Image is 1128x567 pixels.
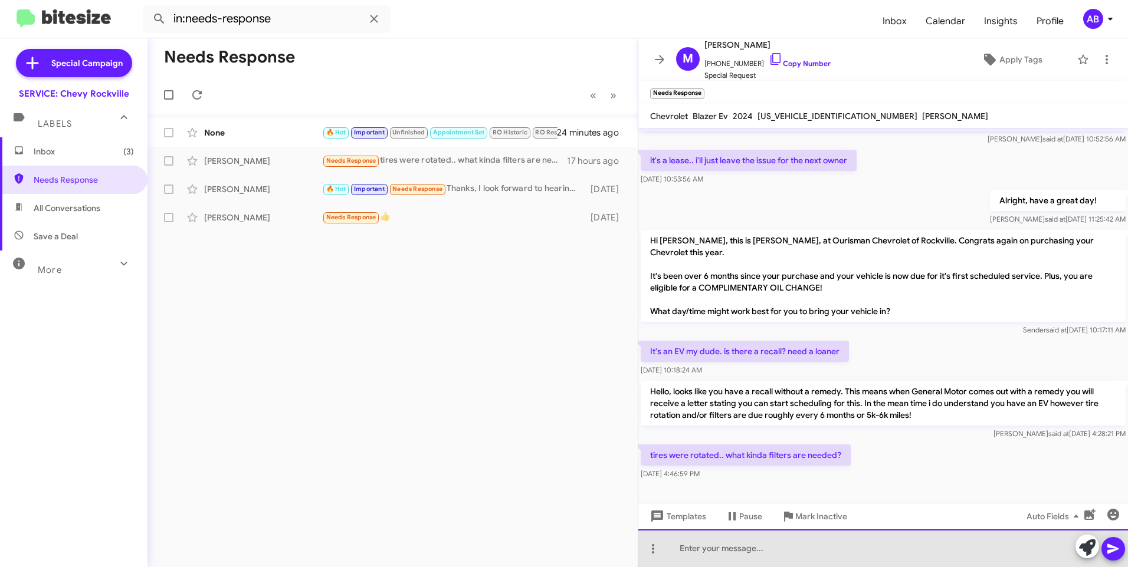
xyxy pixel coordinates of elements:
div: [DATE] [585,183,628,195]
span: « [590,88,596,103]
span: Important [354,185,385,193]
span: said at [1046,325,1067,334]
span: Special Campaign [51,57,123,69]
span: Blazer Ev [693,111,728,121]
button: Templates [638,506,716,527]
a: Insights [975,4,1027,38]
span: Sender [DATE] 10:17:11 AM [1023,325,1126,334]
div: 17 hours ago [567,155,628,167]
span: Needs Response [392,185,442,193]
div: 👍 [322,210,585,224]
button: Previous [583,83,604,107]
span: Needs Response [326,157,376,164]
p: it's a lease.. i'll just leave the issue for the next owner [641,150,857,171]
span: [PHONE_NUMBER] [704,52,831,70]
div: [PERSON_NAME] [204,155,322,167]
a: Calendar [916,4,975,38]
span: Unfinished [392,128,425,136]
span: [DATE] 10:18:24 AM [641,365,702,374]
span: 🔥 Hot [326,185,346,193]
span: [PERSON_NAME] [DATE] 11:25:42 AM [990,215,1126,223]
span: 🔥 Hot [326,128,346,136]
input: Search [143,5,391,33]
button: Mark Inactive [772,506,857,527]
div: SERVICE: Chevy Rockville [19,88,129,100]
div: None [204,127,322,139]
span: [PERSON_NAME] [DATE] 4:28:21 PM [993,429,1126,438]
span: RO Historic [493,128,527,136]
span: (3) [123,146,134,157]
span: [DATE] 4:46:59 PM [641,469,700,478]
div: 24 minutes ago [558,127,628,139]
span: Apply Tags [999,49,1042,70]
span: RO Responded Historic [535,128,606,136]
button: Auto Fields [1017,506,1093,527]
a: Profile [1027,4,1073,38]
span: Pause [739,506,762,527]
button: AB [1073,9,1115,29]
span: Labels [38,118,72,129]
div: Hi [PERSON_NAME], I have a Chevy Bolt which I guess you know is an electric car. It has less than... [322,126,558,139]
div: [PERSON_NAME] [204,183,322,195]
div: AB [1083,9,1103,29]
span: Appointment Set [433,128,485,136]
span: Templates [648,506,706,527]
span: Needs Response [34,174,134,186]
nav: Page navigation example [583,83,624,107]
small: Needs Response [650,88,704,99]
a: Copy Number [769,59,831,68]
span: [PERSON_NAME] [922,111,988,121]
span: Special Request [704,70,831,81]
span: M [683,50,693,68]
button: Apply Tags [952,49,1071,70]
div: [PERSON_NAME] [204,212,322,223]
span: said at [1048,429,1069,438]
span: » [610,88,617,103]
div: [DATE] [585,212,628,223]
span: said at [1045,215,1065,223]
span: [DATE] 10:53:56 AM [641,174,703,183]
span: 2024 [733,111,753,121]
a: Inbox [873,4,916,38]
div: tires were rotated.. what kinda filters are needed? [322,154,567,167]
span: Important [354,128,385,136]
p: Hi [PERSON_NAME], this is [PERSON_NAME], at Ourisman Chevrolet of Rockville. Congrats again on pu... [641,230,1126,322]
span: Needs Response [326,213,376,221]
div: Thanks, I look forward to hearing from them. [322,182,585,196]
span: Inbox [34,146,134,157]
span: All Conversations [34,202,100,214]
a: Special Campaign [16,49,132,77]
p: tires were rotated.. what kinda filters are needed? [641,444,851,466]
span: More [38,265,62,275]
p: It's an EV my dude. is there a recall? need a loaner [641,341,849,362]
span: Chevrolet [650,111,688,121]
span: [US_VEHICLE_IDENTIFICATION_NUMBER] [758,111,917,121]
span: Save a Deal [34,230,78,242]
p: Alright, have a great day! [990,190,1126,211]
span: said at [1042,134,1063,143]
span: Mark Inactive [795,506,847,527]
span: Auto Fields [1027,506,1083,527]
h1: Needs Response [164,48,295,67]
span: [PERSON_NAME] [704,38,831,52]
span: [PERSON_NAME] [DATE] 10:52:56 AM [988,134,1126,143]
button: Pause [716,506,772,527]
p: Hello, looks like you have a recall without a remedy. This means when General Motor comes out wit... [641,381,1126,426]
button: Next [603,83,624,107]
